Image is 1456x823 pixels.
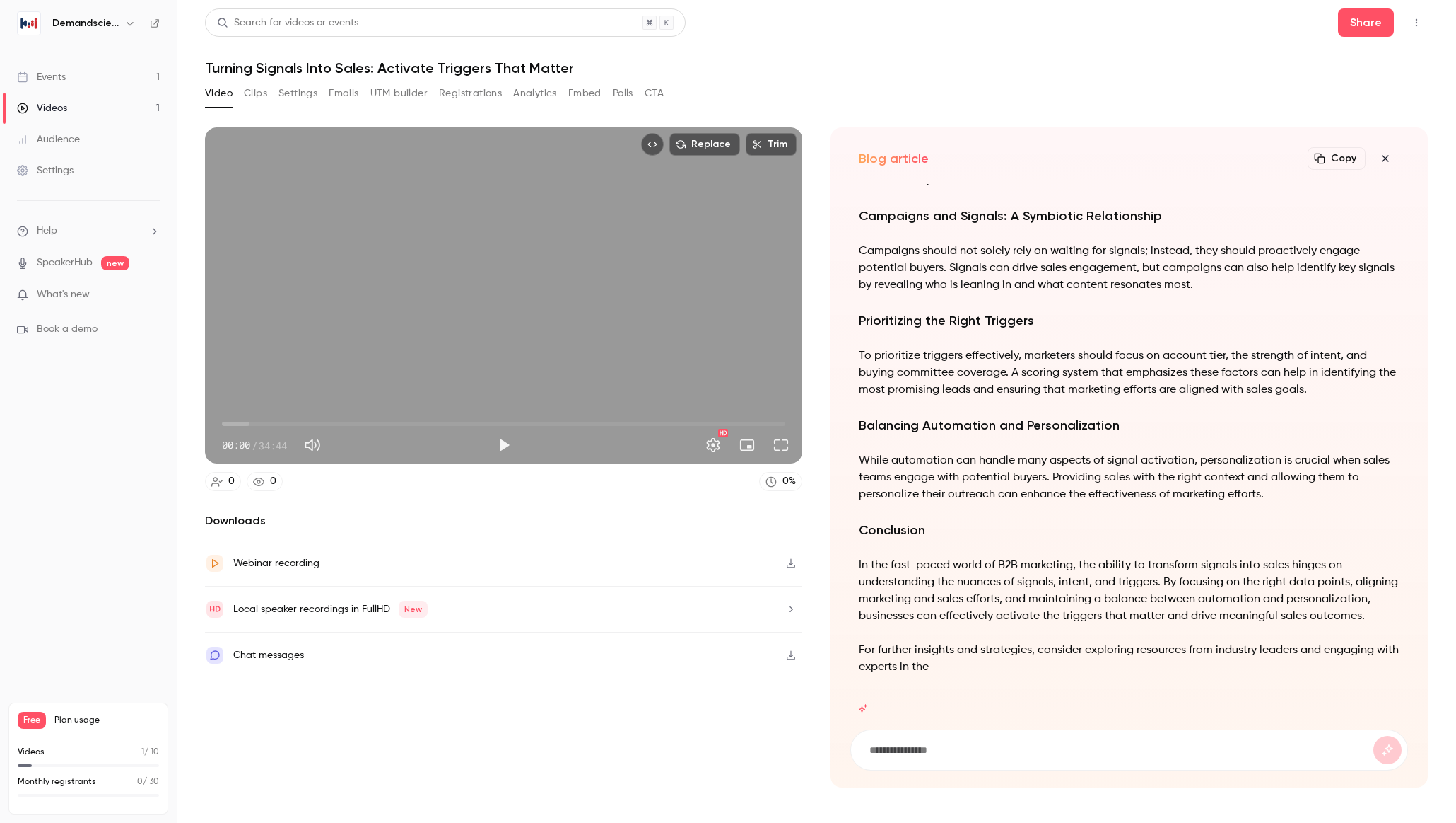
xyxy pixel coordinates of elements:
button: Play [490,431,518,459]
div: Chat messages [233,647,304,664]
h2: Conclusion [859,520,1399,540]
div: Settings [17,163,74,178]
h2: Downloads [205,512,802,529]
h2: Blog article [859,150,929,167]
button: Registrations [439,82,502,105]
span: new [101,256,129,270]
div: 0 [270,474,276,489]
button: Top Bar Actions [1405,11,1428,34]
span: Plan usage [54,715,159,726]
h6: Demandscience [52,16,119,30]
div: Videos [17,101,67,115]
span: 0 [137,778,143,786]
button: Share [1338,8,1394,37]
div: 0 [228,474,235,489]
p: Videos [18,746,45,759]
div: HD [718,429,728,437]
div: Local speaker recordings in FullHD [233,601,428,618]
p: Campaigns should not solely rely on waiting for signals; instead, they should proactively engage ... [859,243,1399,294]
button: Embed [568,82,601,105]
span: 34:44 [259,438,287,453]
p: Monthly registrants [18,776,96,788]
p: While automation can handle many aspects of signal activation, personalization is crucial when sa... [859,452,1399,503]
h1: Turning Signals Into Sales: Activate Triggers That Matter [205,59,1428,76]
p: For further insights and strategies, consider exploring resources from industry leaders and engag... [859,642,1399,676]
img: Demandscience [18,12,40,35]
span: / [252,438,257,453]
span: New [399,601,428,618]
span: 00:00 [222,438,250,453]
button: Turn on miniplayer [733,431,761,459]
button: Clips [244,82,267,105]
span: Help [37,224,57,238]
div: Search for videos or events [217,16,358,30]
a: 0 [247,472,283,491]
button: Copy [1308,147,1366,170]
div: Webinar recording [233,555,319,572]
p: / 30 [137,776,159,788]
span: Free [18,712,46,729]
span: Book a demo [37,322,98,337]
button: Replace [669,133,740,156]
a: SpeakerHub [37,255,93,270]
a: 0% [759,472,802,491]
button: Settings [699,431,727,459]
div: 00:00 [222,438,287,453]
button: Trim [746,133,797,156]
p: To prioritize triggers effectively, marketers should focus on account tier, the strength of inten... [859,347,1399,398]
button: Full screen [767,431,795,459]
button: CTA [645,82,664,105]
h2: Campaigns and Signals: A Symbiotic Relationship [859,206,1399,226]
button: Settings [278,82,317,105]
h2: Prioritizing the Right Triggers [859,311,1399,330]
button: UTM builder [370,82,428,105]
div: 0 % [782,474,796,489]
button: Emails [329,82,358,105]
button: Analytics [513,82,557,105]
button: Video [205,82,233,105]
span: 1 [141,748,144,756]
button: Polls [613,82,633,105]
div: Events [17,70,66,84]
span: What's new [37,287,90,302]
a: 0 [205,472,241,491]
p: In the fast-paced world of B2B marketing, the ability to transform signals into sales hinges on u... [859,557,1399,625]
h2: Balancing Automation and Personalization [859,415,1399,435]
div: Audience [17,132,80,146]
li: help-dropdown-opener [17,224,160,238]
button: Embed video [641,133,664,156]
button: Mute [298,431,327,459]
p: / 10 [141,746,159,759]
